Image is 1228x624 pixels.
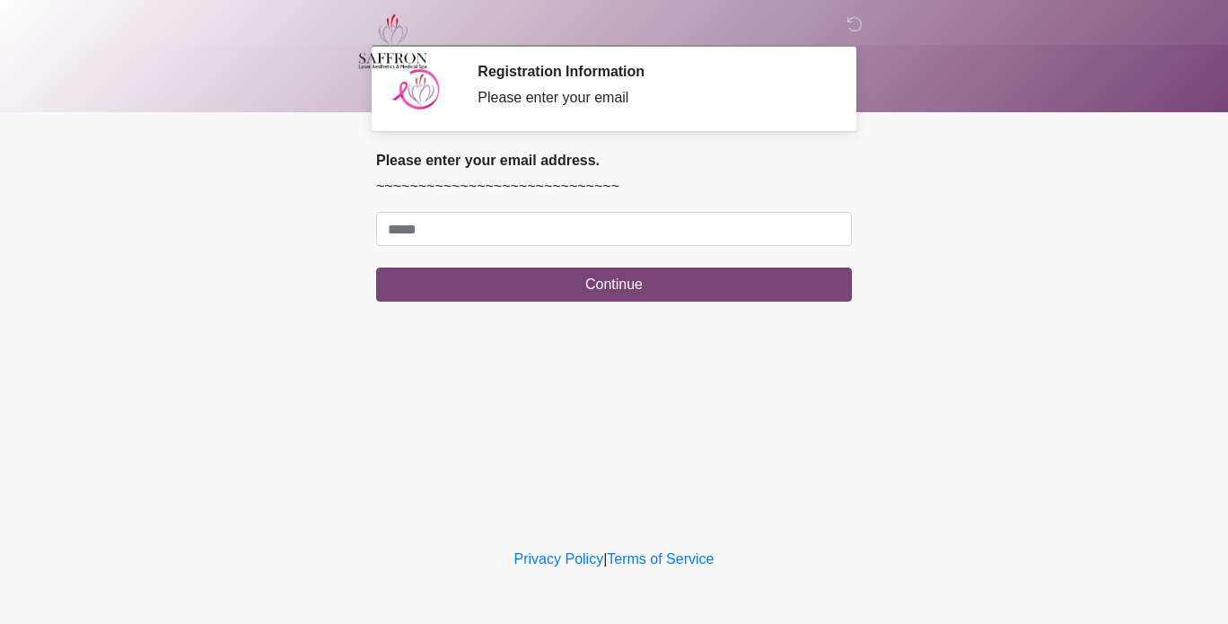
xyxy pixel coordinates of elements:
div: Please enter your email [478,87,825,109]
a: Privacy Policy [514,551,604,567]
img: Agent Avatar [390,63,443,117]
button: Continue [376,268,852,302]
h2: Please enter your email address. [376,152,852,169]
p: ~~~~~~~~~~~~~~~~~~~~~~~~~~~~~ [376,176,852,198]
a: | [603,551,607,567]
img: Saffron Laser Aesthetics and Medical Spa Logo [358,13,428,69]
a: Terms of Service [607,551,714,567]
